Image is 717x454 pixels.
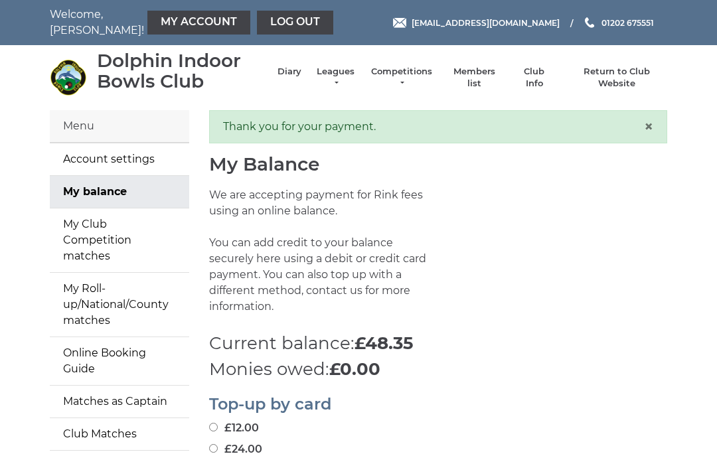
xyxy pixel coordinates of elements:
div: Menu [50,110,189,143]
div: Dolphin Indoor Bowls Club [97,50,264,92]
a: My Account [147,11,250,35]
a: Members list [446,66,501,90]
input: £24.00 [209,444,218,453]
a: Online Booking Guide [50,337,189,385]
a: Email [EMAIL_ADDRESS][DOMAIN_NAME] [393,17,560,29]
a: My Club Competition matches [50,208,189,272]
button: Close [644,119,653,135]
img: Dolphin Indoor Bowls Club [50,59,86,96]
a: Diary [278,66,301,78]
a: Matches as Captain [50,386,189,417]
a: Competitions [370,66,434,90]
span: [EMAIL_ADDRESS][DOMAIN_NAME] [412,17,560,27]
a: My balance [50,176,189,208]
h1: My Balance [209,154,667,175]
span: 01202 675551 [601,17,654,27]
img: Email [393,18,406,28]
a: Log out [257,11,333,35]
div: Thank you for your payment. [209,110,667,143]
p: Monies owed: [209,356,667,382]
strong: £48.35 [355,333,413,354]
a: Phone us 01202 675551 [583,17,654,29]
a: Club Info [515,66,554,90]
a: Club Matches [50,418,189,450]
input: £12.00 [209,423,218,431]
a: Return to Club Website [567,66,667,90]
p: Current balance: [209,331,667,356]
a: Account settings [50,143,189,175]
img: Phone us [585,17,594,28]
a: Leagues [315,66,357,90]
label: £12.00 [209,420,259,436]
p: We are accepting payment for Rink fees using an online balance. You can add credit to your balanc... [209,187,428,331]
nav: Welcome, [PERSON_NAME]! [50,7,295,38]
a: My Roll-up/National/County matches [50,273,189,337]
h2: Top-up by card [209,396,667,413]
strong: £0.00 [329,358,380,380]
span: × [644,117,653,136]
